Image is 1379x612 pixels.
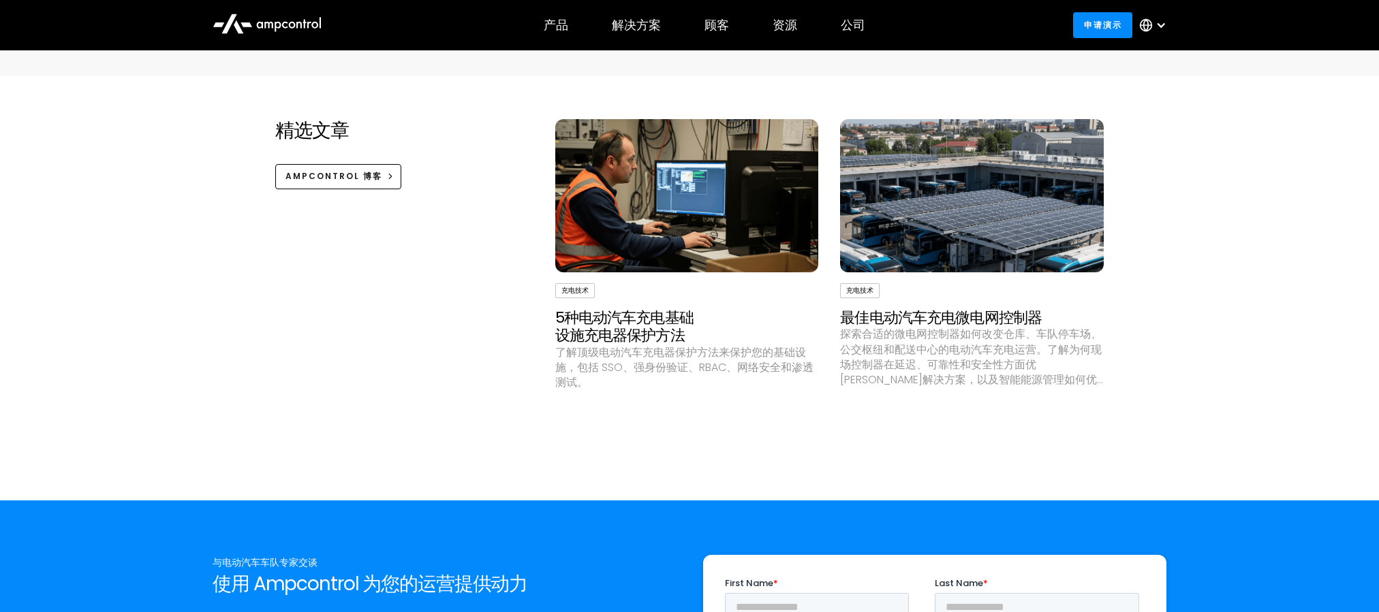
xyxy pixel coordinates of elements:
[213,570,527,597] font: 使用 Ampcontrol 为您的运营提供动力
[555,344,814,391] font: 了解顶级电动汽车充电器保护方法来保护您的基础设施，包括 SSO、强身份验证、RBAC、网络安全和渗透测试。
[555,119,819,457] a: 充电技术5种电动汽车充电基础设施充电器保护方法了解顶级电动汽车充电器保护方法来保护您的基础设施，包括 SSO、强身份验证、RBAC、网络安全和渗透测试。
[773,18,797,33] div: 资源
[555,307,694,346] font: 5种电动汽车充电基础设施充电器保护方法
[544,16,568,33] font: 产品
[561,285,589,295] font: 充电技术
[840,307,1042,328] font: 最佳电动汽车充电微电网控制器
[840,119,1104,457] a: 充电技术最佳电动汽车充电微电网控制器探索合适的微电网控制器如何改变仓库、车队停车场、公交枢纽和配送中心的电动汽车充电运营。了解为何现场控制器在延迟、可靠性和安全性方面优[PERSON_NAME]...
[846,285,873,295] font: 充电技术
[544,18,568,33] div: 产品
[612,18,661,33] div: 解决方案
[773,16,797,33] font: 资源
[1084,19,1122,31] font: 申请演示
[213,555,317,569] font: 与电动汽车车队专家交谈
[285,170,382,182] font: Ampcontrol 博客
[704,16,729,33] font: 顾客
[841,16,865,33] font: 公司
[275,117,349,144] font: 精选文章
[840,326,1103,403] font: 探索合适的微电网控制器如何改变仓库、车队停车场、公交枢纽和配送中心的电动汽车充电运营。了解为何现场控制器在延迟、可靠性和安全性方面优[PERSON_NAME]解决方案，以及智能能源管理如何优化充...
[1073,12,1132,37] a: 申请演示
[704,18,729,33] div: 顾客
[841,18,865,33] div: 公司
[275,164,401,189] a: Ampcontrol 博客
[612,16,661,33] font: 解决方案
